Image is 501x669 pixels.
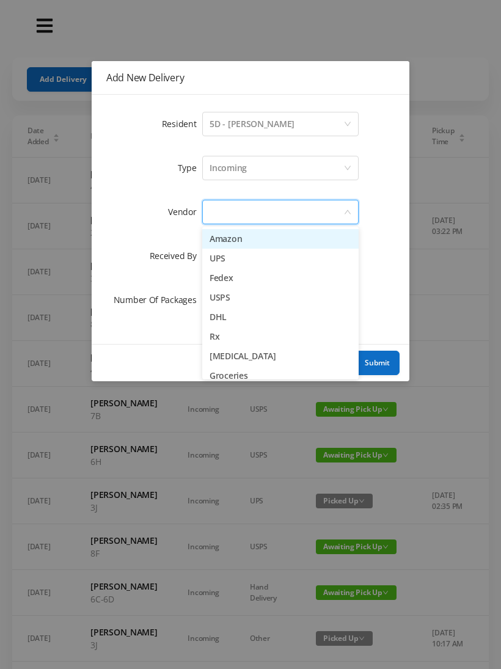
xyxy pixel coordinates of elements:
[202,307,359,327] li: DHL
[202,268,359,288] li: Fedex
[202,249,359,268] li: UPS
[344,120,351,129] i: icon: down
[202,327,359,346] li: Rx
[344,208,351,217] i: icon: down
[114,294,203,305] label: Number Of Packages
[150,250,203,261] label: Received By
[162,118,203,130] label: Resident
[210,112,294,136] div: 5D - Lawrence Eitel
[355,351,400,375] button: Submit
[210,156,247,180] div: Incoming
[202,366,359,386] li: Groceries
[106,71,395,84] div: Add New Delivery
[178,162,203,174] label: Type
[168,206,202,218] label: Vendor
[202,288,359,307] li: USPS
[344,164,351,173] i: icon: down
[202,346,359,366] li: [MEDICAL_DATA]
[202,229,359,249] li: Amazon
[106,109,395,315] form: Add New Delivery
